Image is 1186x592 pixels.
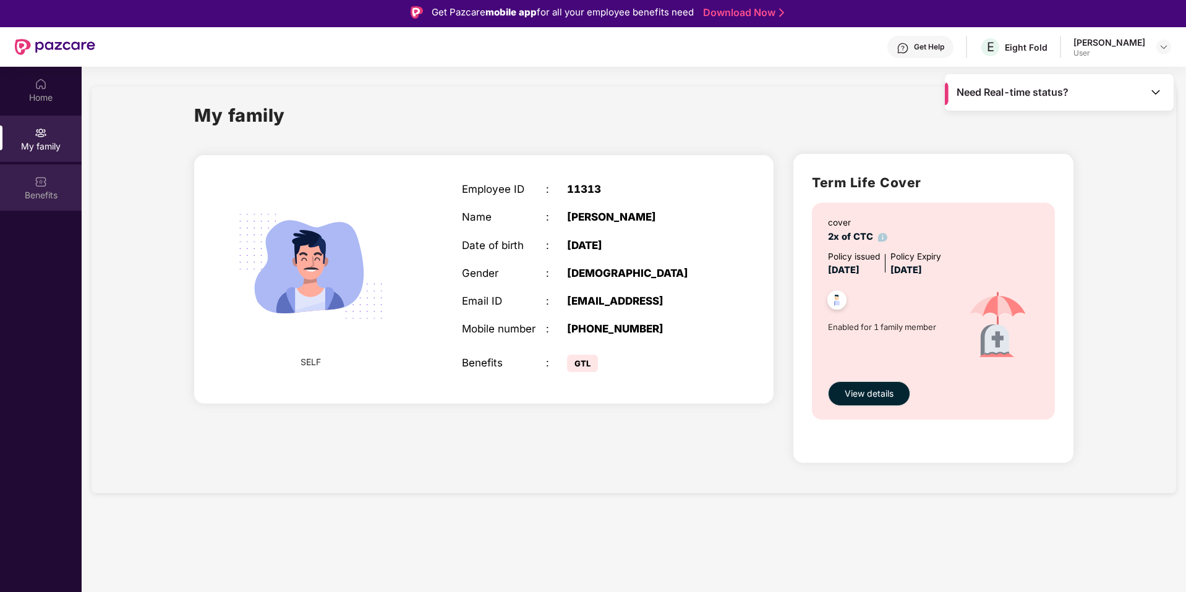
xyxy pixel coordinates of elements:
div: Benefits [462,357,546,369]
div: : [546,323,567,335]
button: View details [828,381,910,406]
div: Policy Expiry [890,250,941,264]
div: Gender [462,267,546,279]
a: Download Now [703,6,780,19]
div: User [1073,48,1145,58]
div: [PERSON_NAME] [1073,36,1145,48]
span: SELF [301,355,321,369]
span: E [987,40,994,54]
img: svg+xml;base64,PHN2ZyB3aWR0aD0iMjAiIGhlaWdodD0iMjAiIHZpZXdCb3g9IjAgMCAyMCAyMCIgZmlsbD0ibm9uZSIgeG... [35,127,47,139]
img: svg+xml;base64,PHN2ZyBpZD0iQmVuZWZpdHMiIHhtbG5zPSJodHRwOi8vd3d3LnczLm9yZy8yMDAwL3N2ZyIgd2lkdGg9Ij... [35,175,47,188]
img: svg+xml;base64,PHN2ZyBpZD0iRHJvcGRvd24tMzJ4MzIiIHhtbG5zPSJodHRwOi8vd3d3LnczLm9yZy8yMDAwL3N2ZyIgd2... [1159,42,1169,52]
span: 2x of CTC [828,231,887,242]
div: cover [828,216,887,230]
div: Get Pazcare for all your employee benefits need [432,5,694,20]
div: Get Help [914,42,944,52]
img: svg+xml;base64,PHN2ZyBpZD0iSGVscC0zMngzMiIgeG1sbnM9Imh0dHA6Ly93d3cudzMub3JnLzIwMDAvc3ZnIiB3aWR0aD... [897,42,909,54]
div: [DEMOGRAPHIC_DATA] [567,267,714,279]
div: [PHONE_NUMBER] [567,323,714,335]
div: Employee ID [462,183,546,195]
img: info [878,233,887,242]
span: GTL [567,355,598,372]
span: [DATE] [890,264,922,276]
div: : [546,267,567,279]
span: View details [845,387,894,400]
span: Enabled for 1 family member [828,321,952,333]
img: Toggle Icon [1150,86,1162,98]
div: : [546,357,567,369]
div: Mobile number [462,323,546,335]
div: Name [462,211,546,223]
div: : [546,211,567,223]
div: Date of birth [462,239,546,252]
div: : [546,295,567,307]
img: svg+xml;base64,PHN2ZyB4bWxucz0iaHR0cDovL3d3dy53My5vcmcvMjAwMC9zdmciIHdpZHRoPSIyMjQiIGhlaWdodD0iMT... [221,177,399,355]
h1: My family [194,101,285,129]
img: New Pazcare Logo [15,39,95,55]
img: svg+xml;base64,PHN2ZyBpZD0iSG9tZSIgeG1sbnM9Imh0dHA6Ly93d3cudzMub3JnLzIwMDAvc3ZnIiB3aWR0aD0iMjAiIG... [35,78,47,90]
div: : [546,239,567,252]
div: Eight Fold [1005,41,1047,53]
img: Logo [411,6,423,19]
div: [DATE] [567,239,714,252]
div: [PERSON_NAME] [567,211,714,223]
img: Stroke [779,6,784,19]
div: Policy issued [828,250,880,264]
img: icon [952,278,1043,375]
strong: mobile app [485,6,537,18]
h2: Term Life Cover [812,172,1055,193]
div: [EMAIL_ADDRESS] [567,295,714,307]
span: [DATE] [828,264,860,276]
div: 11313 [567,183,714,195]
img: svg+xml;base64,PHN2ZyB4bWxucz0iaHR0cDovL3d3dy53My5vcmcvMjAwMC9zdmciIHdpZHRoPSI0OC45NDMiIGhlaWdodD... [822,287,852,317]
span: Need Real-time status? [957,86,1069,99]
div: Email ID [462,295,546,307]
div: : [546,183,567,195]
